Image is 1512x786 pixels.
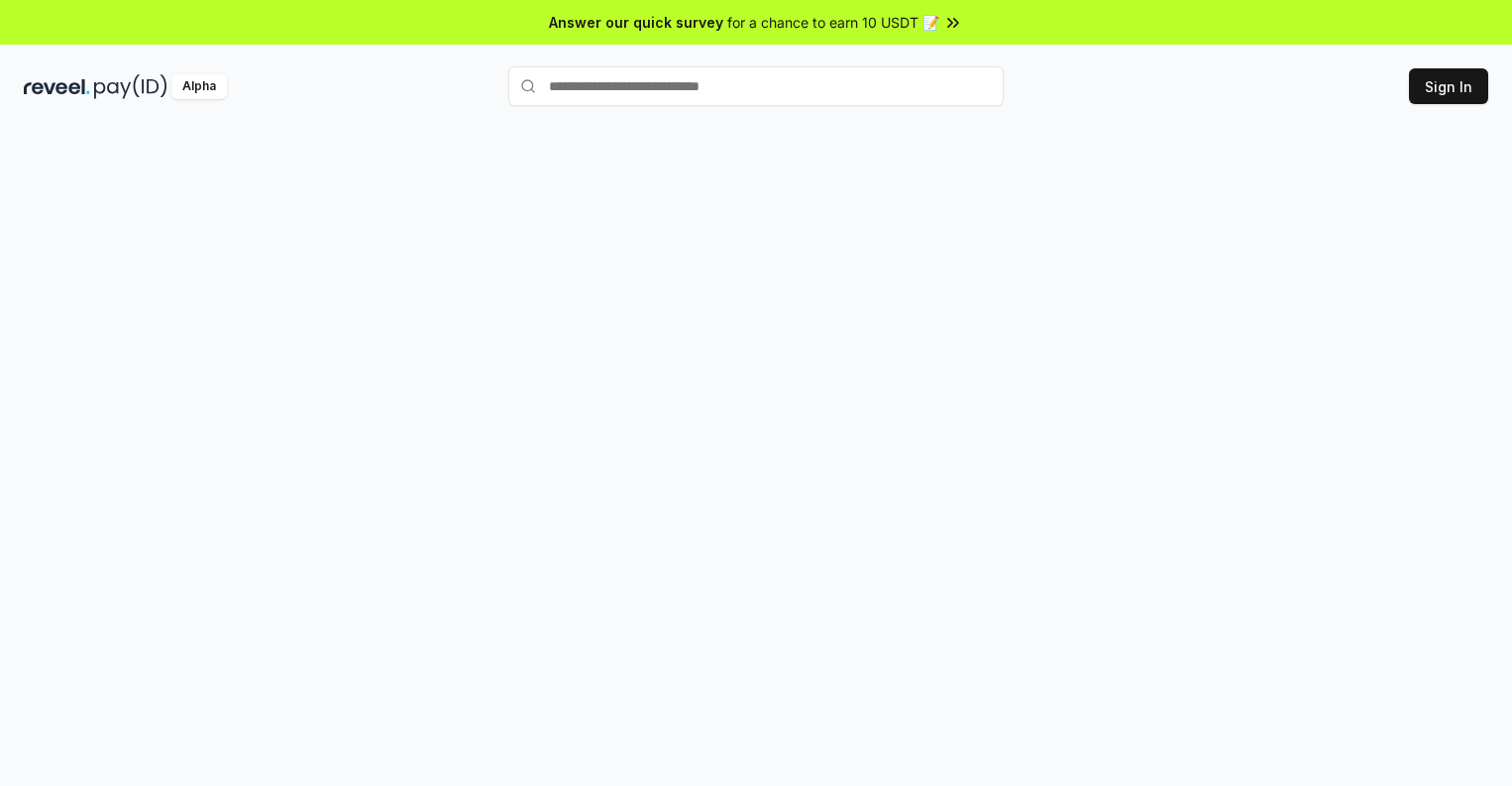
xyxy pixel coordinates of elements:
[94,74,167,99] img: pay_id
[727,12,939,33] span: for a chance to earn 10 USDT 📝
[549,12,723,33] span: Answer our quick survey
[171,74,227,99] div: Alpha
[1409,68,1488,104] button: Sign In
[24,74,90,99] img: reveel_dark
